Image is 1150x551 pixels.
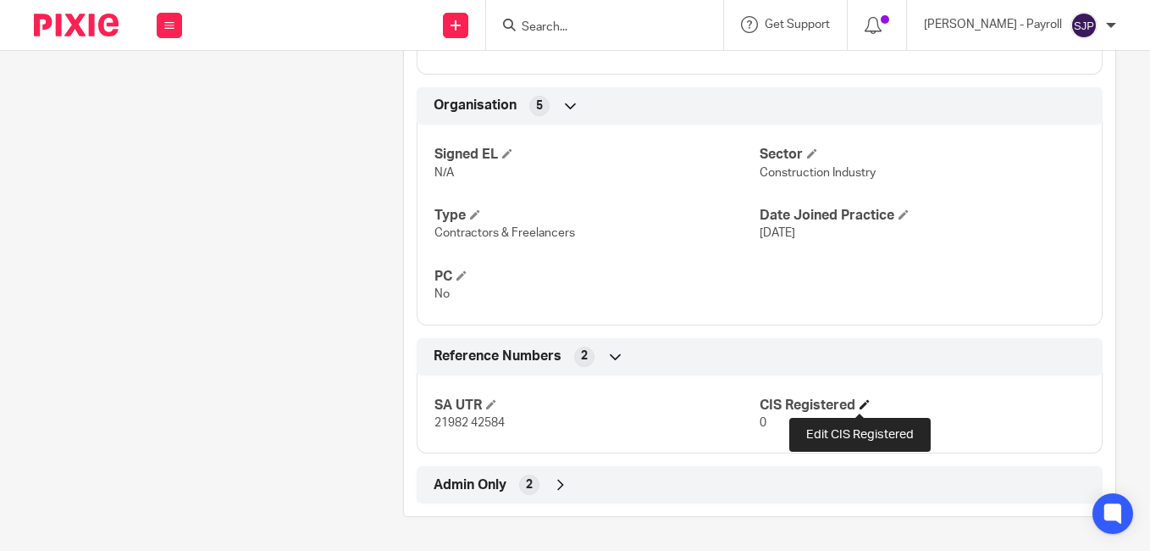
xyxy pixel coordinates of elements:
[526,476,533,493] span: 2
[924,16,1062,33] p: [PERSON_NAME] - Payroll
[760,227,795,239] span: [DATE]
[1070,12,1097,39] img: svg%3E
[760,417,766,429] span: 0
[434,146,760,164] h4: Signed EL
[760,207,1085,225] h4: Date Joined Practice
[434,97,517,114] span: Organisation
[581,348,588,365] span: 2
[434,167,454,179] span: N/A
[760,397,1085,415] h4: CIS Registered
[434,397,760,415] h4: SA UTR
[760,167,876,179] span: Construction Industry
[760,146,1085,164] h4: Sector
[765,19,830,31] span: Get Support
[34,14,119,36] img: Pixie
[434,348,561,365] span: Reference Numbers
[434,417,505,429] span: 21982 42584
[520,20,672,36] input: Search
[434,227,575,239] span: Contractors & Freelancers
[434,476,506,494] span: Admin Only
[536,97,543,114] span: 5
[434,207,760,225] h4: Type
[434,288,450,300] span: No
[434,268,760,286] h4: PC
